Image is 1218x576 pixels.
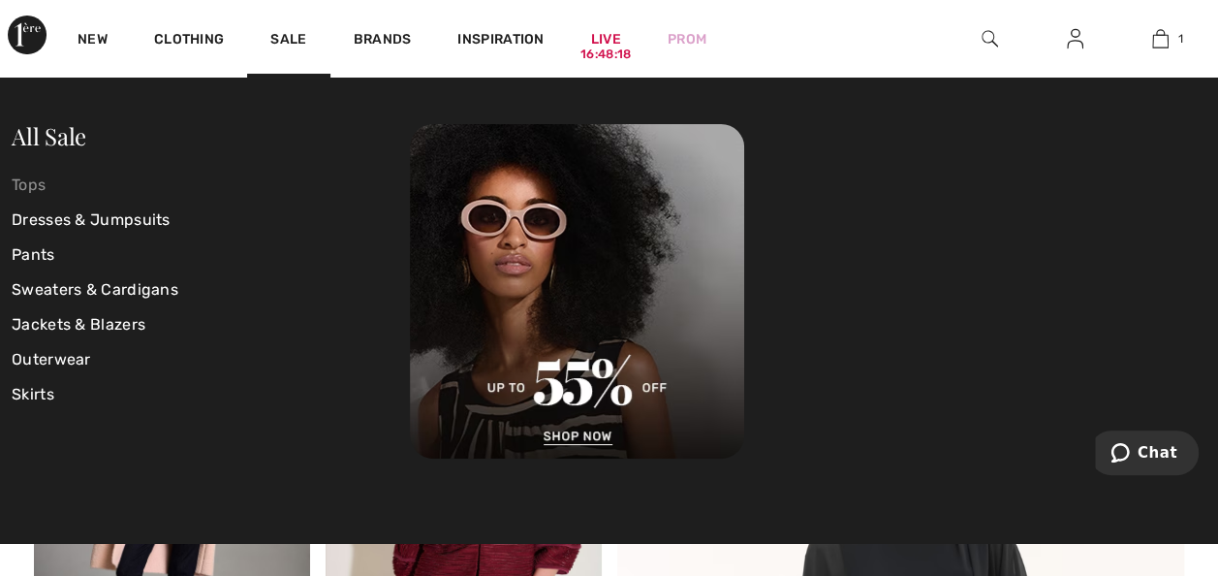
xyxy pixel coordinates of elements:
[12,120,86,151] a: All Sale
[580,46,631,64] div: 16:48:18
[78,31,108,51] a: New
[1095,431,1199,479] iframe: Opens a widget where you can chat to one of our agents
[12,168,410,203] a: Tops
[354,31,412,51] a: Brands
[12,203,410,238] a: Dresses & Jumpsuits
[668,29,706,49] a: Prom
[12,307,410,342] a: Jackets & Blazers
[410,124,744,459] img: 1ere Avenue Sale
[457,31,544,51] span: Inspiration
[270,31,306,51] a: Sale
[982,27,998,50] img: search the website
[12,377,410,412] a: Skirts
[12,272,410,307] a: Sweaters & Cardigans
[12,238,410,272] a: Pants
[591,29,621,49] a: Live16:48:18
[1178,30,1183,48] span: 1
[1118,27,1202,50] a: 1
[154,31,224,51] a: Clothing
[12,342,410,377] a: Outerwear
[1051,27,1099,51] a: Sign In
[8,16,47,54] img: 1ère Avenue
[1152,27,1169,50] img: My Bag
[1067,27,1083,50] img: My Info
[410,281,744,300] a: 1ere Avenue Sale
